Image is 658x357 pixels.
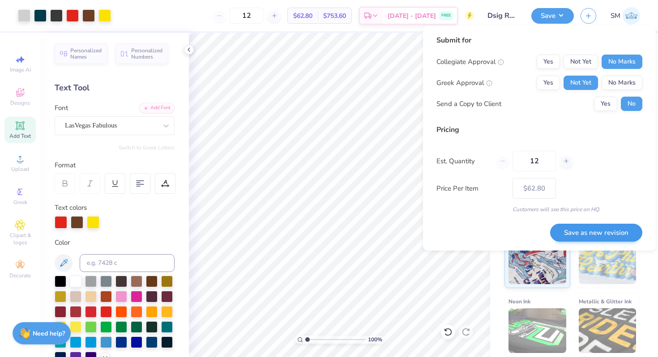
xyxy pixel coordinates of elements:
[436,205,642,213] div: Customers will see this price on HQ.
[70,47,102,60] span: Personalized Names
[436,57,504,67] div: Collegiate Approval
[611,7,640,25] a: SM
[9,132,31,140] span: Add Text
[368,336,382,344] span: 100 %
[611,11,620,21] span: SM
[623,7,640,25] img: Sharlize Moayedi
[229,8,264,24] input: – –
[602,55,642,69] button: No Marks
[80,254,175,272] input: e.g. 7428 c
[4,232,36,246] span: Clipart & logos
[508,297,530,306] span: Neon Ink
[119,144,175,151] button: Switch to Greek Letters
[55,160,175,170] div: Format
[579,308,637,353] img: Metallic & Glitter Ink
[55,238,175,248] div: Color
[11,166,29,173] span: Upload
[481,7,525,25] input: Untitled Design
[9,272,31,279] span: Decorate
[131,47,163,60] span: Personalized Numbers
[55,82,175,94] div: Text Tool
[531,8,574,24] button: Save
[537,55,560,69] button: Yes
[436,78,492,88] div: Greek Approval
[441,13,451,19] span: FREE
[579,297,632,306] span: Metallic & Glitter Ink
[564,76,598,90] button: Not Yet
[579,239,637,284] img: Puff Ink
[10,99,30,106] span: Designs
[436,124,642,135] div: Pricing
[594,97,617,111] button: Yes
[537,76,560,90] button: Yes
[436,183,506,194] label: Price Per Item
[436,99,501,109] div: Send a Copy to Client
[564,55,598,69] button: Not Yet
[550,224,642,242] button: Save as new revision
[13,199,27,206] span: Greek
[513,151,556,171] input: – –
[602,76,642,90] button: No Marks
[508,239,566,284] img: Standard
[33,329,65,338] strong: Need help?
[621,97,642,111] button: No
[55,203,87,213] label: Text colors
[508,308,566,353] img: Neon Ink
[436,156,490,166] label: Est. Quantity
[436,35,642,46] div: Submit for
[293,11,312,21] span: $62.80
[55,103,68,113] label: Font
[323,11,346,21] span: $753.60
[388,11,436,21] span: [DATE] - [DATE]
[10,66,31,73] span: Image AI
[139,103,175,113] div: Add Font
